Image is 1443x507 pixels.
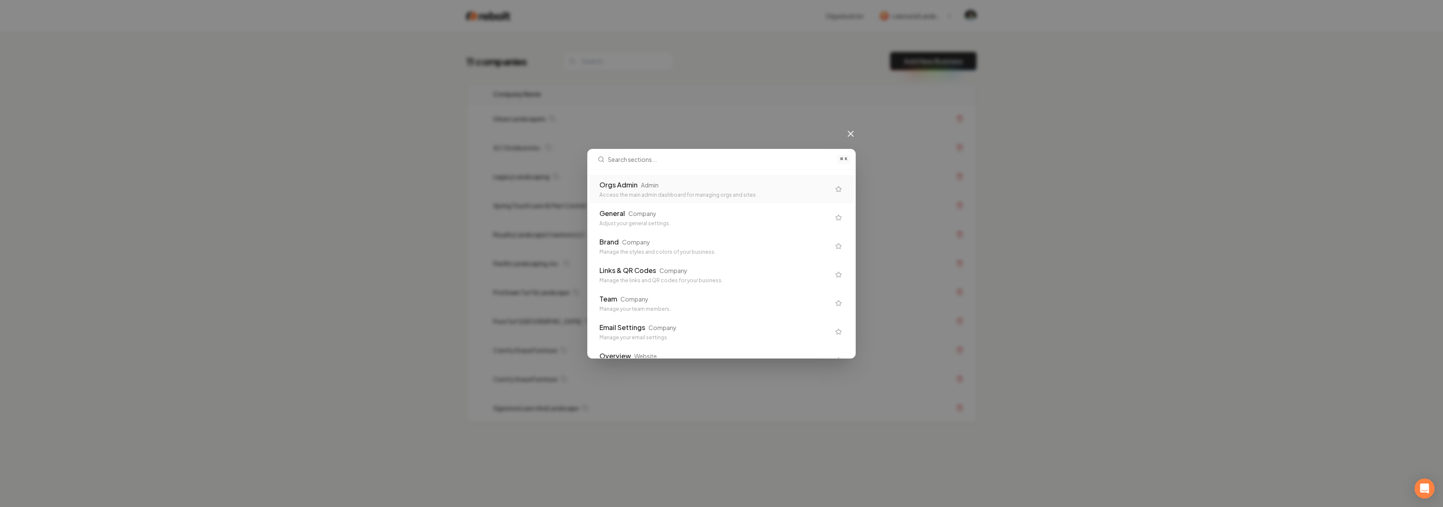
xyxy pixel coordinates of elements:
[599,220,830,227] div: Adjust your general settings.
[599,351,631,361] div: Overview
[608,149,832,169] input: Search sections...
[599,277,830,284] div: Manage the links and QR codes for your business.
[599,180,638,190] div: Orgs Admin
[599,294,617,304] div: Team
[599,237,619,247] div: Brand
[599,265,656,276] div: Links & QR Codes
[659,266,688,275] div: Company
[599,208,625,218] div: General
[599,249,830,255] div: Manage the styles and colors of your business.
[599,192,830,198] div: Access the main admin dashboard for managing orgs and sites
[641,181,659,189] div: Admin
[649,323,677,332] div: Company
[599,334,830,341] div: Manage your email settings.
[634,352,657,360] div: Website
[622,238,650,246] div: Company
[628,209,656,218] div: Company
[620,295,649,303] div: Company
[599,322,645,333] div: Email Settings
[599,306,830,312] div: Manage your team members.
[1414,478,1435,499] div: Open Intercom Messenger
[588,170,855,358] div: Search sections...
